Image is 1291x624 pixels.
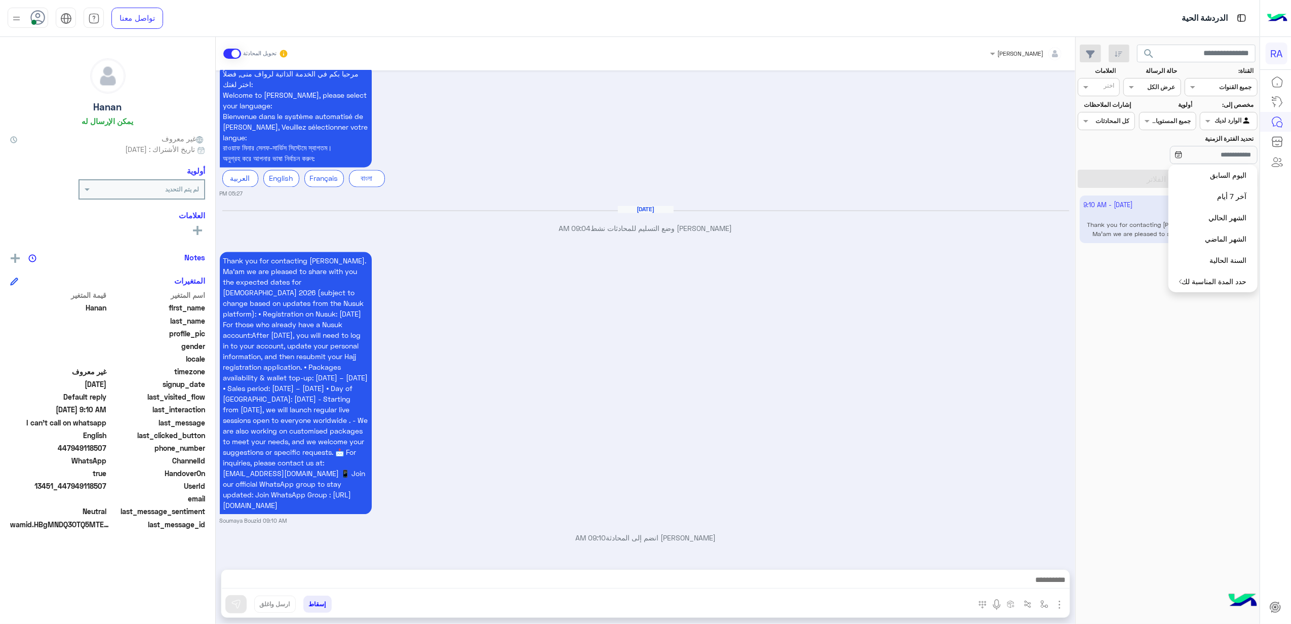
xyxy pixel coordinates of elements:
span: last_clicked_button [109,430,206,441]
img: select flow [1040,600,1048,608]
span: قيمة المتغير [10,290,107,300]
span: last_message_id [113,519,205,530]
small: 05:27 PM [220,190,243,198]
img: profile [10,12,23,25]
img: Logo [1267,8,1287,29]
span: wamid.HBgMNDQ3OTQ5MTE4NTA3FQIAEhggQUM3RTc0NDY1OTRCOTUxREVERDA2MUZGMjY3QTE5OUMA [10,519,111,530]
span: last_visited_flow [109,392,206,402]
img: defaultAdmin.png [91,59,125,93]
span: first_name [109,302,206,313]
span: HandoverOn [109,468,206,479]
button: آخر 7 أيام [1168,186,1258,207]
span: phone_number [109,443,206,453]
div: RA [1266,43,1287,64]
span: English [10,430,107,441]
span: email [109,493,206,504]
span: locale [109,354,206,364]
span: null [10,341,107,352]
span: 2025-04-01T11:20:46.719Z [10,379,107,389]
span: غير معروف [10,366,107,377]
label: حالة الرسالة [1125,66,1177,75]
span: Thank you for contacting [PERSON_NAME]. Ma’am we are pleased to share with you the expected dates... [223,257,368,510]
span: timezone [109,366,206,377]
div: اختر [1104,81,1116,93]
button: search [1137,45,1162,66]
span: gender [109,341,206,352]
label: إشارات الملاحظات [1079,100,1131,109]
button: السنة الحالية [1168,250,1258,271]
button: ارسل واغلق [254,596,296,613]
span: 2025-09-18T06:10:08.464Z [10,404,107,415]
span: null [10,354,107,364]
span: 447949118507 [10,443,107,453]
img: open [1179,279,1182,284]
label: العلامات [1079,66,1116,75]
h6: أولوية [187,166,205,175]
button: حدد المدة المناسبة لك [1168,271,1258,292]
span: last_message_sentiment [109,506,206,517]
a: تواصل معنا [111,8,163,29]
p: [PERSON_NAME] انضم إلى المحادثة [220,533,1072,543]
button: الشهر الحالي [1168,207,1258,228]
span: ChannelId [109,455,206,466]
h5: Hanan [94,101,122,113]
a: tab [84,8,104,29]
label: القناة: [1186,66,1254,75]
h6: العلامات [10,211,205,220]
span: true [10,468,107,479]
span: UserId [109,481,206,491]
button: Trigger scenario [1020,596,1036,612]
h6: [DATE] [618,206,674,213]
p: 17/9/2025, 5:27 PM [220,65,372,168]
small: Soumaya Bouzid 09:10 AM [220,517,287,525]
span: Hanan [10,302,107,313]
span: profile_pic [109,328,206,339]
button: select flow [1036,596,1053,612]
img: Trigger scenario [1024,600,1032,608]
span: 2 [10,455,107,466]
span: 13451_447949118507 [10,481,107,491]
div: English [263,170,299,187]
img: add [11,254,20,263]
img: notes [28,254,36,262]
img: send voice note [991,599,1003,611]
button: الشهر الماضي [1168,228,1258,250]
img: tab [60,13,72,24]
span: Default reply [10,392,107,402]
div: বাংলা [349,170,385,187]
img: make a call [979,601,987,609]
span: [PERSON_NAME] [998,50,1044,57]
img: send message [231,599,241,609]
span: last_message [109,417,206,428]
span: تاريخ الأشتراك : [DATE] [125,144,195,154]
button: create order [1003,596,1020,612]
img: hulul-logo.png [1225,583,1261,619]
span: 09:10 AM [575,534,606,542]
img: send attachment [1053,599,1066,611]
label: تحديد الفترة الزمنية [1140,134,1254,143]
div: Français [304,170,344,187]
span: signup_date [109,379,206,389]
img: create order [1007,600,1015,608]
p: الدردشة الحية [1182,12,1228,25]
span: last_interaction [109,404,206,415]
label: أولوية [1140,100,1192,109]
h6: المتغيرات [174,276,205,285]
span: اسم المتغير [109,290,206,300]
b: لم يتم التحديد [165,185,199,193]
button: اليوم السابق [1168,165,1258,186]
img: tab [1235,12,1248,24]
h6: Notes [184,253,205,262]
h6: يمكن الإرسال له [82,116,134,126]
img: tab [88,13,100,24]
span: I can't call on whatsapp [10,417,107,428]
label: مخصص إلى: [1201,100,1254,109]
span: last_name [109,316,206,326]
span: search [1143,48,1155,60]
small: تحويل المحادثة [243,50,277,58]
span: 09:04 AM [559,224,591,233]
p: 18/9/2025, 9:10 AM [220,252,372,515]
div: العربية [222,170,258,187]
span: 0 [10,506,107,517]
button: تطبيق الفلاتر [1078,170,1258,188]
